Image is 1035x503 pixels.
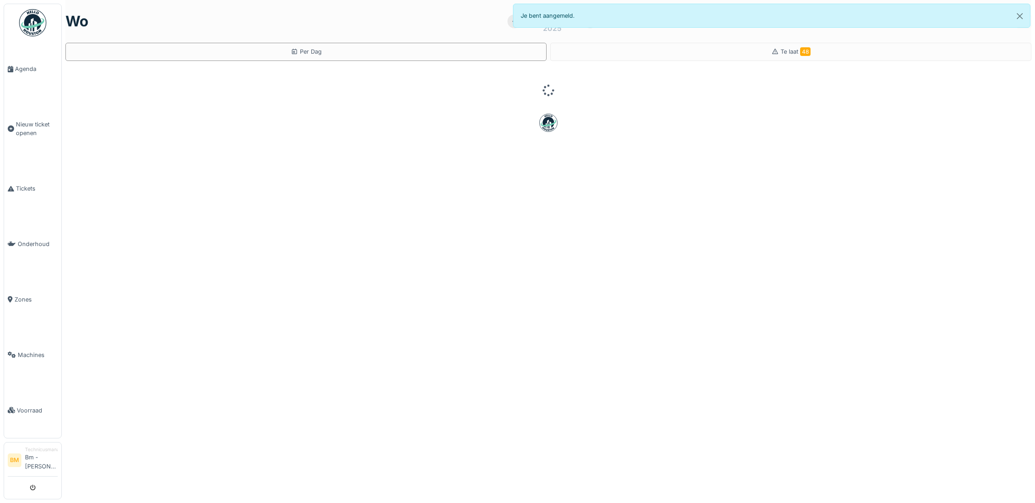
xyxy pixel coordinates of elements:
[65,13,89,30] h1: wo
[8,453,21,467] li: BM
[17,406,58,415] span: Voorraad
[4,327,61,382] a: Machines
[25,446,58,474] li: Bm - [PERSON_NAME]
[291,47,322,56] div: Per Dag
[781,48,811,55] span: Te laat
[800,47,811,56] span: 48
[18,240,58,248] span: Onderhoud
[4,272,61,327] a: Zones
[4,97,61,161] a: Nieuw ticket openen
[15,65,58,73] span: Agenda
[4,161,61,216] a: Tickets
[4,216,61,272] a: Onderhoud
[16,120,58,137] span: Nieuw ticket openen
[8,446,58,477] a: BM TechnicusmanagerBm - [PERSON_NAME]
[19,9,46,36] img: Badge_color-CXgf-gQk.svg
[513,4,1030,28] div: Je bent aangemeld.
[15,295,58,304] span: Zones
[1010,4,1030,28] button: Close
[543,23,562,34] div: 2025
[4,41,61,97] a: Agenda
[4,382,61,438] a: Voorraad
[18,351,58,359] span: Machines
[16,184,58,193] span: Tickets
[25,446,58,453] div: Technicusmanager
[539,114,557,132] img: badge-BVDL4wpA.svg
